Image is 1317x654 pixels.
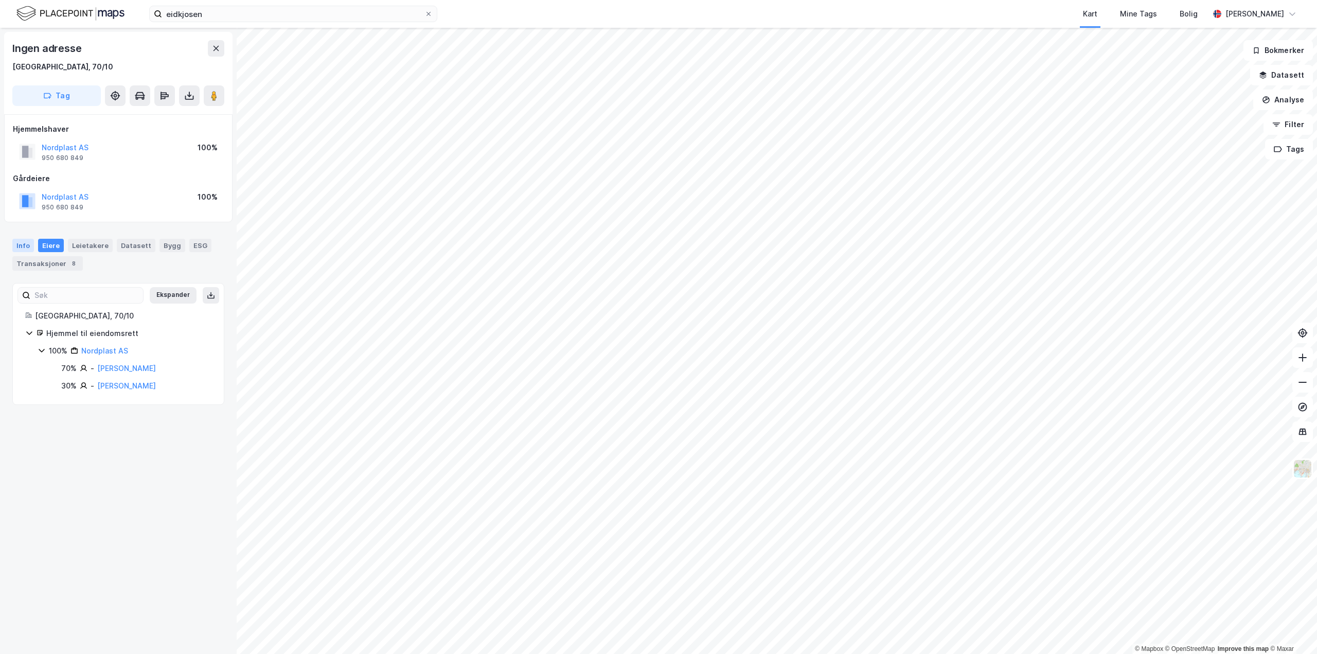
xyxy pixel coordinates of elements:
div: [GEOGRAPHIC_DATA], 70/10 [12,61,113,73]
button: Tags [1265,139,1313,160]
div: - [91,380,94,392]
button: Tag [12,85,101,106]
div: Bolig [1180,8,1198,20]
a: Mapbox [1135,645,1163,652]
button: Filter [1263,114,1313,135]
div: Hjemmel til eiendomsrett [46,327,211,340]
button: Analyse [1253,90,1313,110]
div: [PERSON_NAME] [1225,8,1284,20]
button: Bokmerker [1243,40,1313,61]
div: Ingen adresse [12,40,83,57]
div: 100% [198,191,218,203]
a: OpenStreetMap [1165,645,1215,652]
input: Søk [30,288,143,303]
div: 8 [68,258,79,269]
input: Søk på adresse, matrikkel, gårdeiere, leietakere eller personer [162,6,424,22]
div: Bygg [159,239,185,252]
img: logo.f888ab2527a4732fd821a326f86c7f29.svg [16,5,124,23]
a: [PERSON_NAME] [97,364,156,373]
div: Leietakere [68,239,113,252]
div: 70% [61,362,77,375]
a: Improve this map [1218,645,1269,652]
div: Datasett [117,239,155,252]
div: 950 680 849 [42,203,83,211]
iframe: Chat Widget [1266,605,1317,654]
div: Transaksjoner [12,256,83,271]
div: [GEOGRAPHIC_DATA], 70/10 [35,310,211,322]
div: - [91,362,94,375]
div: 100% [49,345,67,357]
img: Z [1293,459,1312,479]
a: Nordplast AS [81,346,128,355]
div: Kart [1083,8,1097,20]
div: 950 680 849 [42,154,83,162]
div: Info [12,239,34,252]
button: Ekspander [150,287,197,304]
div: 100% [198,142,218,154]
div: Eiere [38,239,64,252]
div: ESG [189,239,211,252]
div: Mine Tags [1120,8,1157,20]
div: 30% [61,380,77,392]
a: [PERSON_NAME] [97,381,156,390]
div: Kontrollprogram for chat [1266,605,1317,654]
button: Datasett [1250,65,1313,85]
div: Gårdeiere [13,172,224,185]
div: Hjemmelshaver [13,123,224,135]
